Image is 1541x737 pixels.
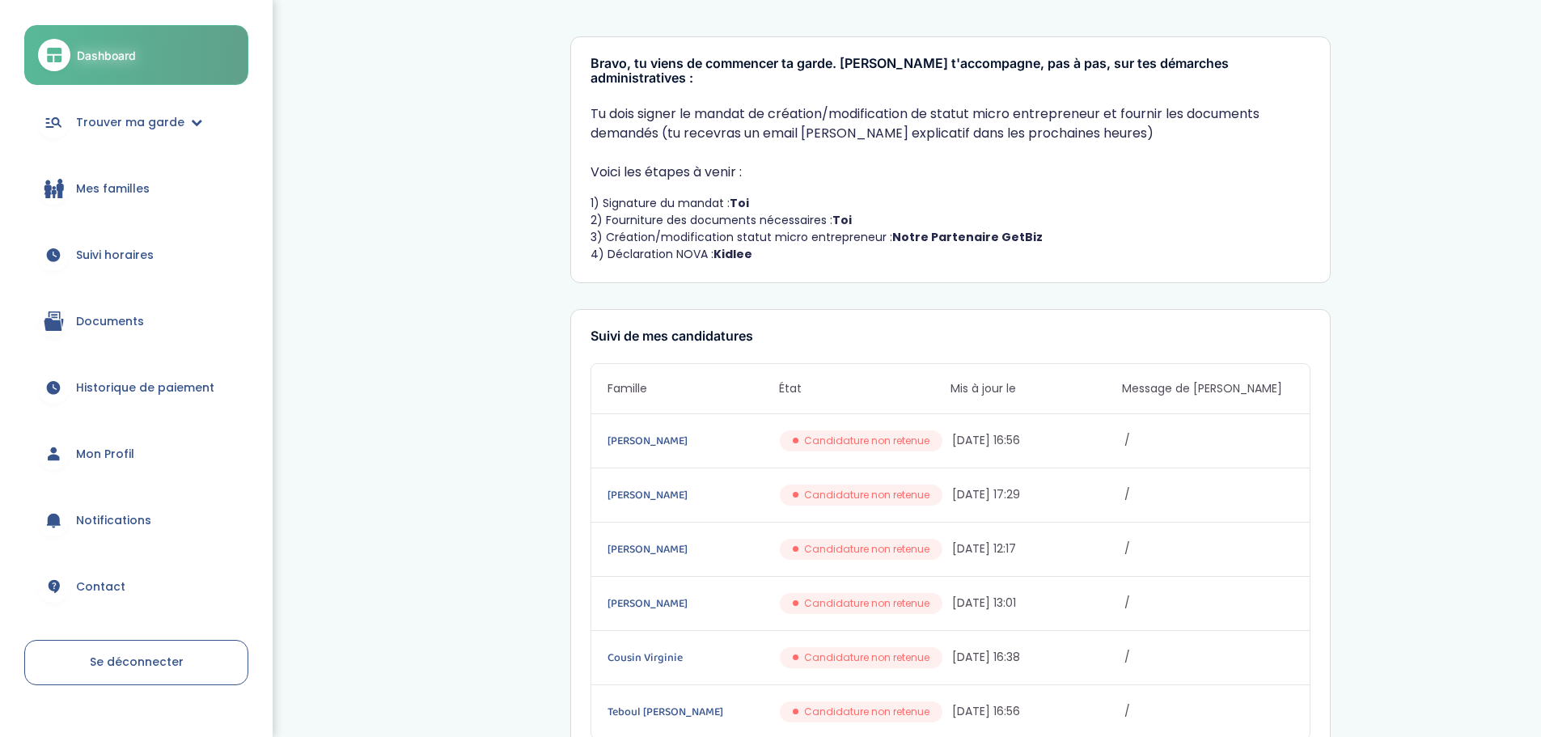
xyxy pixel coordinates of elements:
span: Se déconnecter [90,654,184,670]
h3: Suivi de mes candidatures [591,329,1310,344]
a: [PERSON_NAME] [608,540,777,558]
strong: Notre Partenaire GetBiz [892,229,1043,245]
a: [PERSON_NAME] [608,595,777,612]
span: Famille [608,380,779,397]
span: / [1124,432,1293,449]
span: [DATE] 16:56 [952,432,1121,449]
a: Historique de paiement [24,358,248,417]
a: Dashboard [24,25,248,85]
a: Suivi horaires [24,226,248,284]
span: Candidature non retenue [804,434,929,448]
li: 1) Signature du mandat : [591,195,1310,212]
p: Tu dois signer le mandat de création/modification de statut micro entrepreneur et fournir les doc... [591,104,1310,143]
li: 4) Déclaration NOVA : [591,246,1310,263]
span: / [1124,540,1293,557]
span: État [779,380,950,397]
span: Mes familles [76,180,150,197]
a: Contact [24,557,248,616]
span: [DATE] 12:17 [952,540,1121,557]
span: Mon Profil [76,446,134,463]
a: Notifications [24,491,248,549]
a: Cousin Virginie [608,649,777,667]
span: Contact [76,578,125,595]
a: Mes familles [24,159,248,218]
span: Message de [PERSON_NAME] [1122,380,1293,397]
span: Historique de paiement [76,379,214,396]
a: Mon Profil [24,425,248,483]
span: Candidature non retenue [804,705,929,719]
a: Trouver ma garde [24,93,248,151]
span: Documents [76,313,144,330]
li: 3) Création/modification statut micro entrepreneur : [591,229,1310,246]
strong: Toi [832,212,852,228]
span: Notifications [76,512,151,529]
span: Mis à jour le [950,380,1122,397]
span: Candidature non retenue [804,542,929,557]
span: [DATE] 16:38 [952,649,1121,666]
span: / [1124,649,1293,666]
h3: Bravo, tu viens de commencer ta garde. [PERSON_NAME] t'accompagne, pas à pas, sur tes démarches a... [591,57,1310,85]
span: / [1124,595,1293,612]
li: 2) Fourniture des documents nécessaires : [591,212,1310,229]
span: Candidature non retenue [804,488,929,502]
p: Voici les étapes à venir : [591,163,1310,182]
span: Dashboard [77,47,136,64]
strong: Toi [730,195,749,211]
a: [PERSON_NAME] [608,486,777,504]
span: [DATE] 16:56 [952,703,1121,720]
span: [DATE] 13:01 [952,595,1121,612]
span: / [1124,486,1293,503]
span: Candidature non retenue [804,650,929,665]
span: Suivi horaires [76,247,154,264]
span: Trouver ma garde [76,114,184,131]
span: / [1124,703,1293,720]
a: Se déconnecter [24,640,248,685]
a: Documents [24,292,248,350]
a: Teboul [PERSON_NAME] [608,703,777,721]
span: Candidature non retenue [804,596,929,611]
strong: Kidlee [713,246,752,262]
span: [DATE] 17:29 [952,486,1121,503]
a: [PERSON_NAME] [608,432,777,450]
